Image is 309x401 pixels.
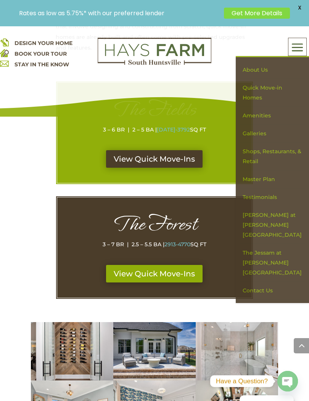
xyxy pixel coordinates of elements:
a: Galleries [240,125,306,143]
a: Contact Us [240,282,306,300]
p: Rates as low as 5.75%* with our preferred lender [19,10,220,17]
a: DESIGN YOUR HOME [14,40,72,47]
a: [PERSON_NAME] at [PERSON_NAME][GEOGRAPHIC_DATA] [240,206,306,244]
h1: The Forest [72,213,237,239]
a: The Jessam at [PERSON_NAME][GEOGRAPHIC_DATA] [240,244,306,282]
a: 2913-4770 [164,241,190,248]
span: SQ FT [190,126,206,133]
a: Testimonials [240,188,306,206]
a: STAY IN THE KNOW [14,61,69,68]
span: X [294,2,305,13]
a: Shops, Restaurants, & Retail [240,143,306,170]
a: View Quick Move-Ins [106,150,203,168]
img: 2106-Forest-Gate-8-400x284.jpg [113,322,196,380]
img: 2106-Forest-Gate-27-400x284.jpg [31,322,113,380]
a: hays farm homes huntsville development [98,60,211,67]
p: 3 – 7 BR | 2.5 – 5.5 BA | [72,239,237,250]
a: Get More Details [224,8,290,19]
a: View Quick Move-Ins [106,265,203,282]
img: 2106-Forest-Gate-61-400x284.jpg [196,322,278,380]
span: 3 – 6 BR | 2 – 5 BA | [103,126,190,133]
a: Amenities [240,107,306,125]
a: Master Plan [240,170,306,188]
a: About Us [240,61,306,79]
span: SQ FT [190,241,206,248]
img: Logo [98,38,211,65]
a: BOOK YOUR TOUR [14,50,67,57]
a: [DATE]-3792 [157,126,190,133]
a: Quick Move-in Homes [240,79,306,107]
